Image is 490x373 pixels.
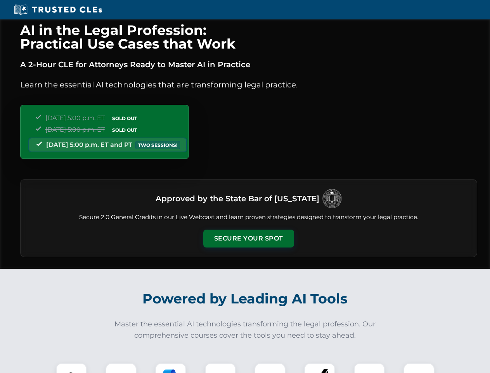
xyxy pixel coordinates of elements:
span: [DATE] 5:00 p.m. ET [45,126,105,133]
button: Secure Your Spot [203,230,294,248]
p: Learn the essential AI technologies that are transforming legal practice. [20,78,477,91]
h2: Powered by Leading AI Tools [30,285,460,312]
span: SOLD OUT [109,114,140,122]
span: [DATE] 5:00 p.m. ET [45,114,105,122]
span: SOLD OUT [109,126,140,134]
img: Logo [322,189,342,208]
p: A 2-Hour CLE for Attorneys Ready to Master AI in Practice [20,58,477,71]
img: Trusted CLEs [12,4,104,16]
p: Secure 2.0 General Credits in our Live Webcast and learn proven strategies designed to transform ... [30,213,467,222]
h3: Approved by the State Bar of [US_STATE] [156,192,319,206]
p: Master the essential AI technologies transforming the legal profession. Our comprehensive courses... [109,319,381,341]
h1: AI in the Legal Profession: Practical Use Cases that Work [20,23,477,51]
